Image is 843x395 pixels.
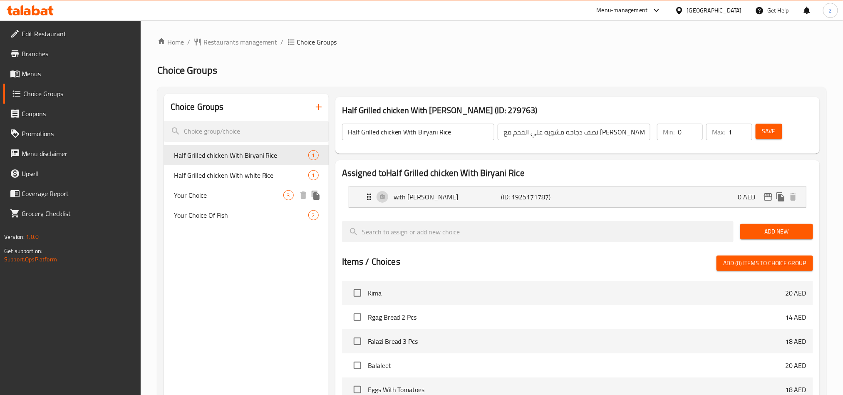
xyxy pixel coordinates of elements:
[309,211,318,219] span: 2
[164,121,329,142] input: search
[342,183,813,211] li: Expand
[342,104,813,117] h3: Half Grilled chicken With [PERSON_NAME] (ID: 279763)
[171,101,224,113] h2: Choice Groups
[22,69,134,79] span: Menus
[23,89,134,99] span: Choice Groups
[368,288,785,298] span: Kima
[785,288,806,298] p: 20 AED
[281,37,284,47] li: /
[203,37,278,47] span: Restaurants management
[4,246,42,256] span: Get support on:
[164,205,329,225] div: Your Choice Of Fish2
[712,127,725,137] p: Max:
[723,258,806,268] span: Add (0) items to choice group
[349,308,366,326] span: Select choice
[297,189,310,201] button: delete
[3,144,141,164] a: Menu disclaimer
[308,150,319,160] div: Choices
[787,191,799,203] button: delete
[663,127,674,137] p: Min:
[3,24,141,44] a: Edit Restaurant
[597,5,648,15] div: Menu-management
[740,224,813,239] button: Add New
[717,256,813,271] button: Add (0) items to choice group
[187,37,190,47] li: /
[349,186,806,207] div: Expand
[164,145,329,165] div: Half Grilled chicken With Biryani Rice1
[349,357,366,374] span: Select choice
[164,185,329,205] div: Your Choice3deleteduplicate
[193,37,278,47] a: Restaurants management
[3,164,141,184] a: Upsell
[756,124,782,139] button: Save
[747,226,806,237] span: Add New
[308,210,319,220] div: Choices
[687,6,742,15] div: [GEOGRAPHIC_DATA]
[368,312,785,322] span: Rgag Bread 2 Pcs
[762,191,774,203] button: edit
[394,192,501,202] p: with [PERSON_NAME]
[308,170,319,180] div: Choices
[4,254,57,265] a: Support.OpsPlatform
[157,37,826,47] nav: breadcrumb
[342,221,734,242] input: search
[164,165,329,185] div: Half Grilled chicken With white Rice1
[4,231,25,242] span: Version:
[3,44,141,64] a: Branches
[829,6,832,15] span: z
[785,336,806,346] p: 18 AED
[297,37,337,47] span: Choice Groups
[157,61,217,79] span: Choice Groups
[174,210,308,220] span: Your Choice Of Fish
[174,150,308,160] span: Half Grilled chicken With Biryani Rice
[342,167,813,179] h2: Assigned to Half Grilled chicken With Biryani Rice
[174,190,283,200] span: Your Choice
[22,149,134,159] span: Menu disclaimer
[3,124,141,144] a: Promotions
[349,284,366,302] span: Select choice
[368,336,785,346] span: Falazi Bread 3 Pcs
[309,171,318,179] span: 1
[762,126,776,137] span: Save
[174,170,308,180] span: Half Grilled chicken With white Rice
[785,312,806,322] p: 14 AED
[3,64,141,84] a: Menus
[785,385,806,395] p: 18 AED
[22,29,134,39] span: Edit Restaurant
[22,209,134,219] span: Grocery Checklist
[349,333,366,350] span: Select choice
[368,385,785,395] span: Eggs With Tomatoes
[785,360,806,370] p: 20 AED
[310,189,322,201] button: duplicate
[157,37,184,47] a: Home
[342,256,400,268] h2: Items / Choices
[22,189,134,199] span: Coverage Report
[284,191,293,199] span: 3
[738,192,762,202] p: 0 AED
[3,184,141,204] a: Coverage Report
[3,104,141,124] a: Coupons
[774,191,787,203] button: duplicate
[22,49,134,59] span: Branches
[3,204,141,224] a: Grocery Checklist
[26,231,39,242] span: 1.0.0
[501,192,573,202] p: (ID: 1925171787)
[22,129,134,139] span: Promotions
[22,169,134,179] span: Upsell
[3,84,141,104] a: Choice Groups
[22,109,134,119] span: Coupons
[283,190,294,200] div: Choices
[309,152,318,159] span: 1
[368,360,785,370] span: Balaleet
